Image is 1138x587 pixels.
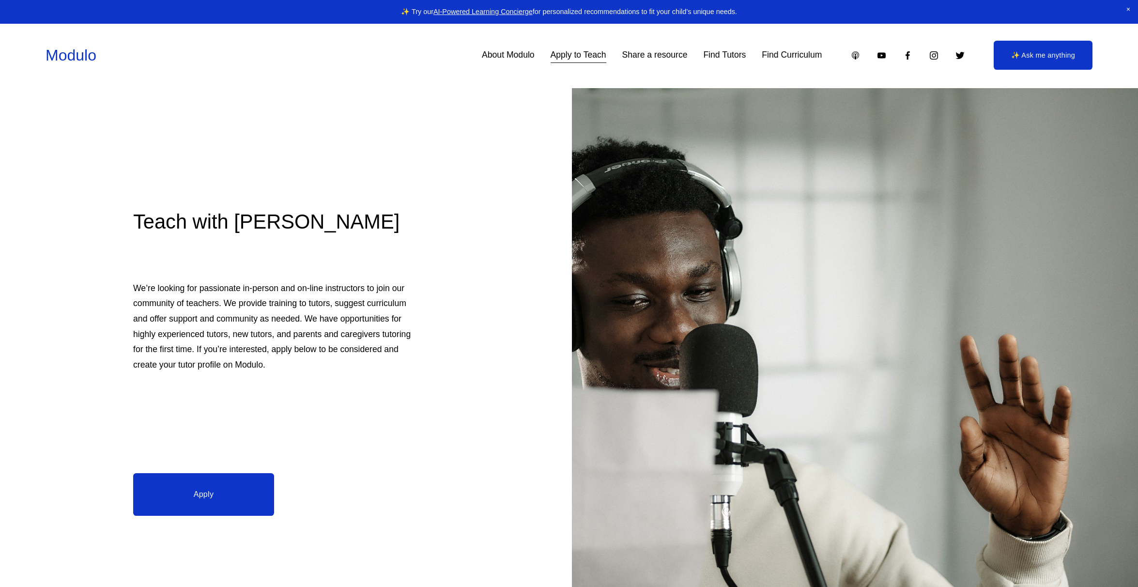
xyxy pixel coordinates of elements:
a: Facebook [903,50,913,61]
a: Share a resource [622,47,688,64]
a: AI-Powered Learning Concierge [433,8,533,15]
a: Find Tutors [703,47,746,64]
a: Apple Podcasts [850,50,861,61]
a: Find Curriculum [762,47,822,64]
a: ✨ Ask me anything [994,41,1092,70]
a: About Modulo [482,47,535,64]
a: YouTube [877,50,887,61]
h2: Teach with [PERSON_NAME] [133,209,420,235]
a: Modulo [46,46,96,64]
a: Twitter [955,50,965,61]
a: Apply to Teach [551,47,606,64]
a: Instagram [929,50,939,61]
a: Apply [133,473,274,516]
p: We’re looking for passionate in-person and on-line instructors to join our community of teachers.... [133,281,420,373]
